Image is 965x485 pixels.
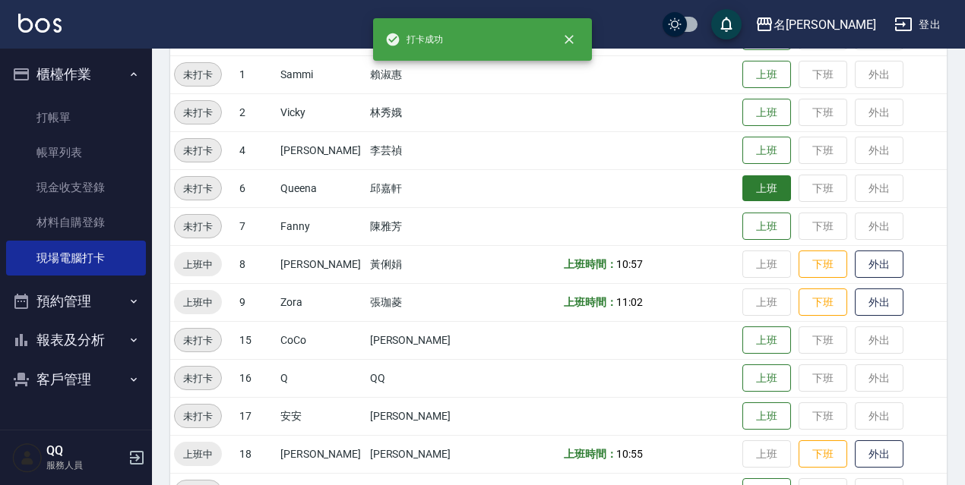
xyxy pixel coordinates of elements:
[742,364,791,392] button: 上班
[366,131,470,169] td: 李芸禎
[277,397,366,435] td: 安安
[799,440,847,468] button: 下班
[175,219,221,235] span: 未打卡
[6,135,146,170] a: 帳單列表
[366,169,470,207] td: 邱嘉軒
[385,32,443,47] span: 打卡成功
[366,321,470,359] td: [PERSON_NAME]
[175,67,221,83] span: 未打卡
[855,250,903,279] button: 外出
[742,213,791,241] button: 上班
[564,448,617,460] b: 上班時間：
[277,93,366,131] td: Vicky
[6,170,146,205] a: 現金收支登錄
[888,11,947,39] button: 登出
[799,250,847,279] button: 下班
[236,321,277,359] td: 15
[366,397,470,435] td: [PERSON_NAME]
[616,258,643,270] span: 10:57
[616,296,643,308] span: 11:02
[366,359,470,397] td: QQ
[6,55,146,94] button: 櫃檯作業
[277,55,366,93] td: Sammi
[742,61,791,89] button: 上班
[236,169,277,207] td: 6
[175,408,221,424] span: 未打卡
[774,15,876,34] div: 名[PERSON_NAME]
[277,283,366,321] td: Zora
[552,23,586,56] button: close
[175,105,221,121] span: 未打卡
[175,332,221,348] span: 未打卡
[742,175,791,202] button: 上班
[6,282,146,321] button: 預約管理
[855,288,903,317] button: 外出
[366,93,470,131] td: 林秀娥
[366,435,470,473] td: [PERSON_NAME]
[277,435,366,473] td: [PERSON_NAME]
[175,143,221,159] span: 未打卡
[236,131,277,169] td: 4
[799,288,847,317] button: 下班
[175,181,221,197] span: 未打卡
[366,283,470,321] td: 張珈菱
[277,207,366,245] td: Fanny
[175,370,221,386] span: 未打卡
[6,205,146,240] a: 材料自購登錄
[742,326,791,354] button: 上班
[236,245,277,283] td: 8
[277,321,366,359] td: CoCo
[6,360,146,399] button: 客戶管理
[236,435,277,473] td: 18
[174,257,222,272] span: 上班中
[236,93,277,131] td: 2
[749,9,882,40] button: 名[PERSON_NAME]
[174,446,222,462] span: 上班中
[277,131,366,169] td: [PERSON_NAME]
[46,458,124,472] p: 服務人員
[616,448,643,460] span: 10:55
[236,359,277,397] td: 16
[277,359,366,397] td: Q
[564,296,617,308] b: 上班時間：
[236,207,277,245] td: 7
[236,397,277,435] td: 17
[277,169,366,207] td: Queena
[366,245,470,283] td: 黃俐娟
[711,9,742,39] button: save
[6,100,146,135] a: 打帳單
[742,99,791,127] button: 上班
[564,258,617,270] b: 上班時間：
[18,14,62,33] img: Logo
[236,283,277,321] td: 9
[742,137,791,165] button: 上班
[46,443,124,458] h5: QQ
[366,55,470,93] td: 賴淑惠
[366,207,470,245] td: 陳雅芳
[277,245,366,283] td: [PERSON_NAME]
[236,55,277,93] td: 1
[742,402,791,430] button: 上班
[6,241,146,276] a: 現場電腦打卡
[6,320,146,360] button: 報表及分析
[174,294,222,310] span: 上班中
[12,442,43,473] img: Person
[855,440,903,468] button: 外出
